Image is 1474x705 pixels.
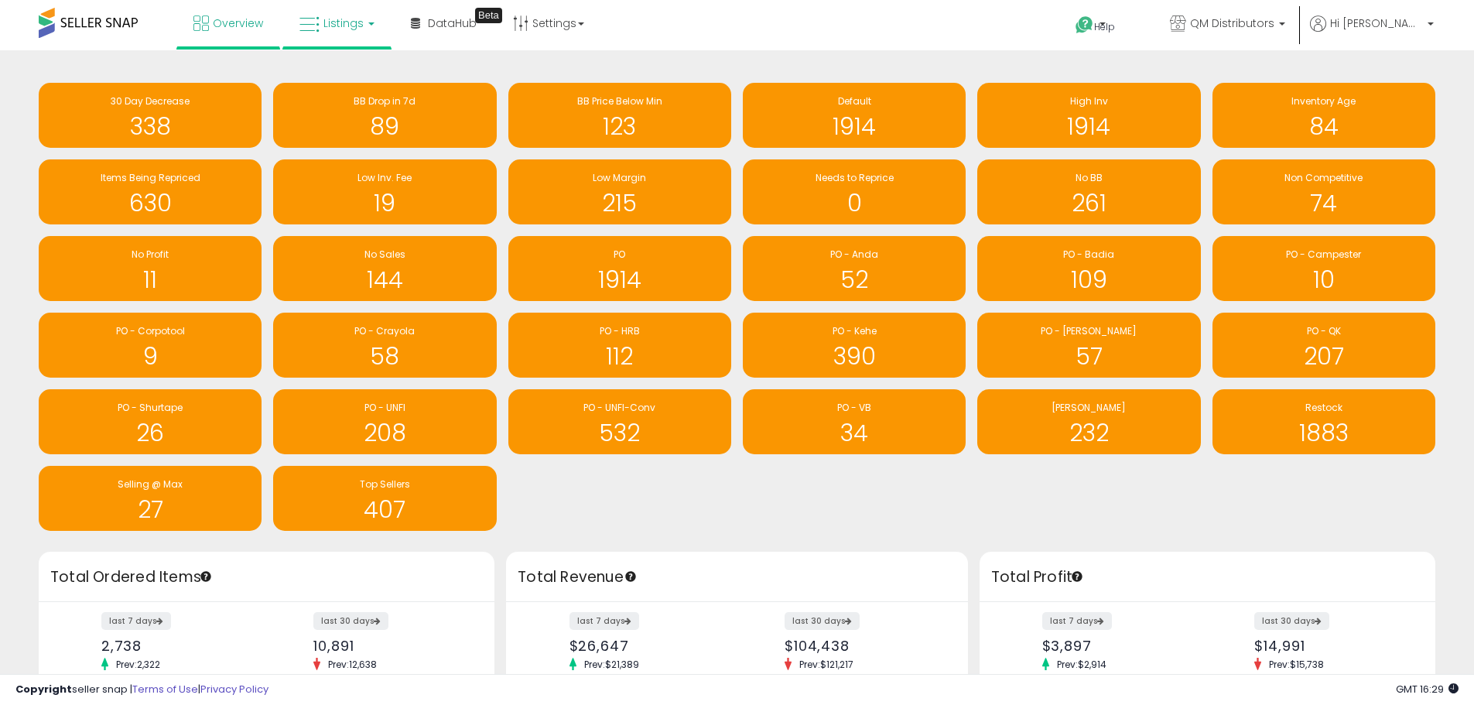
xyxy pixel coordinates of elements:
[1307,324,1341,337] span: PO - QK
[200,682,268,696] a: Privacy Policy
[428,15,477,31] span: DataHub
[46,420,254,446] h1: 26
[1286,248,1361,261] span: PO - Campester
[743,389,966,454] a: PO - VB 34
[1063,4,1145,50] a: Help
[39,83,262,148] a: 30 Day Decrease 338
[583,401,655,414] span: PO - UNFI-Conv
[816,171,894,184] span: Needs to Reprice
[1330,15,1423,31] span: Hi [PERSON_NAME]
[364,401,405,414] span: PO - UNFI
[1076,171,1103,184] span: No BB
[475,8,502,23] div: Tooltip anchor
[101,171,200,184] span: Items Being Repriced
[281,420,488,446] h1: 208
[39,466,262,531] a: Selling @ Max 27
[1212,236,1435,301] a: PO - Campester 10
[273,389,496,454] a: PO - UNFI 208
[1212,159,1435,224] a: Non Competitive 74
[118,401,183,414] span: PO - Shurtape
[101,612,171,630] label: last 7 days
[1075,15,1094,35] i: Get Help
[614,248,625,261] span: PO
[116,324,185,337] span: PO - Corpotool
[837,401,871,414] span: PO - VB
[743,159,966,224] a: Needs to Reprice 0
[991,566,1424,588] h3: Total Profit
[516,190,723,216] h1: 215
[569,612,639,630] label: last 7 days
[977,236,1200,301] a: PO - Badia 109
[111,94,190,108] span: 30 Day Decrease
[516,420,723,446] h1: 532
[751,114,958,139] h1: 1914
[1220,420,1428,446] h1: 1883
[985,267,1192,293] h1: 109
[1049,658,1114,671] span: Prev: $2,914
[508,389,731,454] a: PO - UNFI-Conv 532
[46,497,254,522] h1: 27
[1396,682,1459,696] span: 2025-10-14 16:29 GMT
[1220,114,1428,139] h1: 84
[118,477,183,491] span: Selling @ Max
[508,83,731,148] a: BB Price Below Min 123
[624,570,638,584] div: Tooltip anchor
[516,344,723,369] h1: 112
[1070,94,1108,108] span: High Inv
[132,248,169,261] span: No Profit
[273,313,496,378] a: PO - Crayola 58
[101,638,255,654] div: 2,738
[1310,15,1434,50] a: Hi [PERSON_NAME]
[1212,313,1435,378] a: PO - QK 207
[357,171,412,184] span: Low Inv. Fee
[1094,20,1115,33] span: Help
[516,114,723,139] h1: 123
[743,236,966,301] a: PO - Anda 52
[281,114,488,139] h1: 89
[792,658,861,671] span: Prev: $121,217
[1212,389,1435,454] a: Restock 1883
[273,466,496,531] a: Top Sellers 407
[977,313,1200,378] a: PO - [PERSON_NAME] 57
[1041,324,1137,337] span: PO - [PERSON_NAME]
[1220,344,1428,369] h1: 207
[1042,638,1196,654] div: $3,897
[569,638,726,654] div: $26,647
[39,159,262,224] a: Items Being Repriced 630
[985,114,1192,139] h1: 1914
[313,638,467,654] div: 10,891
[785,638,941,654] div: $104,438
[39,313,262,378] a: PO - Corpotool 9
[600,324,640,337] span: PO - HRB
[1261,658,1332,671] span: Prev: $15,738
[838,94,871,108] span: Default
[508,159,731,224] a: Low Margin 215
[751,420,958,446] h1: 34
[313,612,388,630] label: last 30 days
[1070,570,1084,584] div: Tooltip anchor
[39,389,262,454] a: PO - Shurtape 26
[213,15,263,31] span: Overview
[1220,190,1428,216] h1: 74
[273,83,496,148] a: BB Drop in 7d 89
[516,267,723,293] h1: 1914
[320,658,385,671] span: Prev: 12,638
[751,344,958,369] h1: 390
[354,94,416,108] span: BB Drop in 7d
[977,389,1200,454] a: [PERSON_NAME] 232
[577,94,662,108] span: BB Price Below Min
[1220,267,1428,293] h1: 10
[50,566,483,588] h3: Total Ordered Items
[108,658,168,671] span: Prev: 2,322
[508,236,731,301] a: PO 1914
[199,570,213,584] div: Tooltip anchor
[743,313,966,378] a: PO - Kehe 390
[354,324,415,337] span: PO - Crayola
[977,83,1200,148] a: High Inv 1914
[833,324,877,337] span: PO - Kehe
[364,248,405,261] span: No Sales
[751,190,958,216] h1: 0
[46,267,254,293] h1: 11
[1291,94,1356,108] span: Inventory Age
[273,159,496,224] a: Low Inv. Fee 19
